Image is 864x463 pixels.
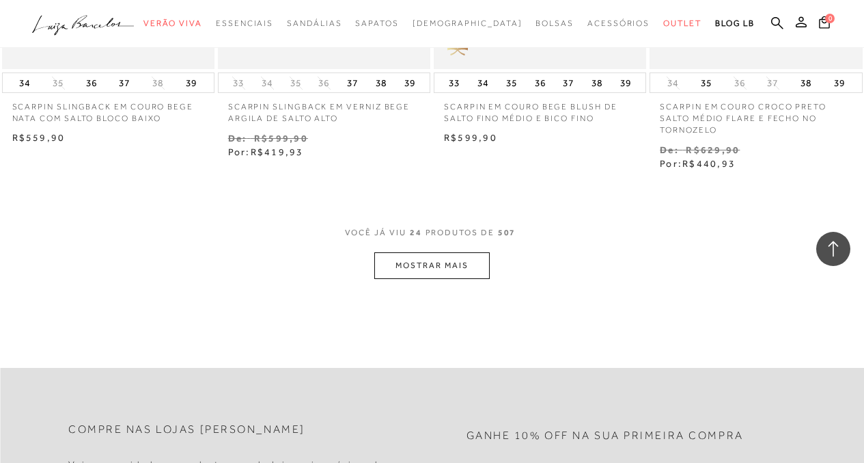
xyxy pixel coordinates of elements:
[715,11,755,36] a: BLOG LB
[343,73,362,92] button: 37
[715,18,755,28] span: BLOG LB
[445,73,464,92] button: 33
[143,18,202,28] span: Verão Viva
[410,227,422,252] span: 24
[228,146,304,157] span: Por:
[413,11,522,36] a: noSubCategoriesText
[254,133,308,144] small: R$599,90
[535,18,574,28] span: Bolsas
[616,73,635,92] button: 39
[444,132,497,143] span: R$599,90
[251,146,304,157] span: R$419,93
[682,158,736,169] span: R$440,93
[502,73,521,92] button: 35
[287,11,342,36] a: categoryNavScreenReaderText
[660,144,679,155] small: De:
[68,423,305,436] h2: Compre nas lojas [PERSON_NAME]
[535,11,574,36] a: categoryNavScreenReaderText
[286,77,305,90] button: 35
[531,73,550,92] button: 36
[763,77,782,90] button: 37
[587,18,650,28] span: Acessórios
[355,18,398,28] span: Sapatos
[345,227,406,239] span: VOCê JÁ VIU
[355,11,398,36] a: categoryNavScreenReaderText
[466,429,744,442] h2: Ganhe 10% off na sua primeira compra
[216,11,273,36] a: categoryNavScreenReaderText
[148,77,167,90] button: 38
[314,77,333,90] button: 36
[48,77,68,90] button: 35
[663,18,701,28] span: Outlet
[216,18,273,28] span: Essenciais
[372,73,391,92] button: 38
[663,77,682,90] button: 34
[650,93,862,135] a: SCARPIN EM COURO CROCO PRETO SALTO MÉDIO FLARE E FECHO NO TORNOZELO
[815,15,834,34] button: 0
[15,73,34,92] button: 34
[143,11,202,36] a: categoryNavScreenReaderText
[434,93,646,124] a: SCARPIN EM COURO BEGE BLUSH DE SALTO FINO MÉDIO E BICO FINO
[498,227,516,252] span: 507
[12,132,66,143] span: R$559,90
[796,73,816,92] button: 38
[730,77,749,90] button: 36
[697,73,716,92] button: 35
[587,73,607,92] button: 38
[82,73,101,92] button: 36
[400,73,419,92] button: 39
[218,93,430,124] a: SCARPIN SLINGBACK EM VERNIZ BEGE ARGILA DE SALTO ALTO
[663,11,701,36] a: categoryNavScreenReaderText
[434,28,482,69] img: golden_caliandra_v6.png
[228,133,247,144] small: De:
[559,73,578,92] button: 37
[257,77,277,90] button: 34
[115,73,134,92] button: 37
[825,14,835,23] span: 0
[182,73,201,92] button: 39
[426,227,494,239] span: PRODUTOS DE
[473,73,492,92] button: 34
[374,252,489,279] button: MOSTRAR MAIS
[830,73,849,92] button: 39
[2,93,214,124] a: SCARPIN SLINGBACK EM COURO BEGE NATA COM SALTO BLOCO BAIXO
[287,18,342,28] span: Sandálias
[686,144,740,155] small: R$629,90
[413,18,522,28] span: [DEMOGRAPHIC_DATA]
[660,158,736,169] span: Por:
[587,11,650,36] a: categoryNavScreenReaderText
[229,77,248,90] button: 33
